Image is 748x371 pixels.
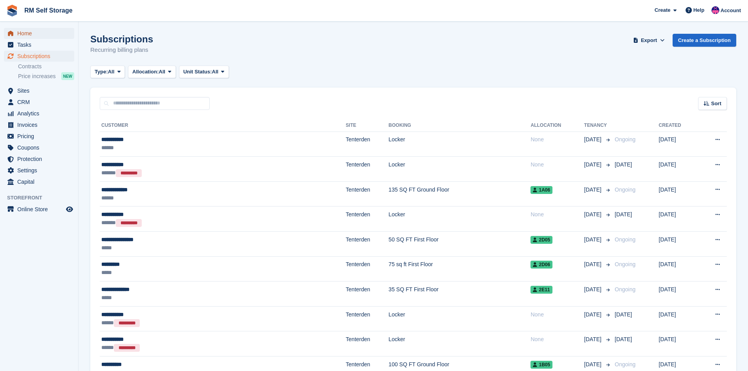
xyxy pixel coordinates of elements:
[17,204,64,215] span: Online Store
[4,85,74,96] a: menu
[584,335,603,344] span: [DATE]
[615,261,636,267] span: Ongoing
[4,165,74,176] a: menu
[4,108,74,119] a: menu
[711,100,721,108] span: Sort
[17,28,64,39] span: Home
[17,97,64,108] span: CRM
[530,335,584,344] div: None
[659,157,698,182] td: [DATE]
[389,232,531,257] td: 50 SQ FT First Floor
[615,336,632,342] span: [DATE]
[530,286,552,294] span: 2E11
[632,34,666,47] button: Export
[530,311,584,319] div: None
[128,66,176,79] button: Allocation: All
[4,176,74,187] a: menu
[17,119,64,130] span: Invoices
[641,37,657,44] span: Export
[17,51,64,62] span: Subscriptions
[346,132,389,157] td: Tenterden
[530,261,552,269] span: 2D06
[530,236,552,244] span: 2D05
[61,72,74,80] div: NEW
[4,204,74,215] a: menu
[17,39,64,50] span: Tasks
[4,154,74,164] a: menu
[615,186,636,193] span: Ongoing
[108,68,115,76] span: All
[17,131,64,142] span: Pricing
[17,154,64,164] span: Protection
[584,135,603,144] span: [DATE]
[530,161,584,169] div: None
[389,157,531,182] td: Locker
[655,6,670,14] span: Create
[721,7,741,15] span: Account
[4,97,74,108] a: menu
[183,68,212,76] span: Unit Status:
[615,236,636,243] span: Ongoing
[389,256,531,281] td: 75 sq ft First Floor
[584,186,603,194] span: [DATE]
[17,142,64,153] span: Coupons
[659,331,698,356] td: [DATE]
[90,66,125,79] button: Type: All
[18,73,56,80] span: Price increases
[90,34,153,44] h1: Subscriptions
[615,136,636,143] span: Ongoing
[7,194,78,202] span: Storefront
[615,286,636,292] span: Ongoing
[4,28,74,39] a: menu
[18,63,74,70] a: Contracts
[584,260,603,269] span: [DATE]
[659,232,698,257] td: [DATE]
[65,205,74,214] a: Preview store
[17,85,64,96] span: Sites
[584,210,603,219] span: [DATE]
[389,119,531,132] th: Booking
[4,142,74,153] a: menu
[659,207,698,232] td: [DATE]
[389,181,531,207] td: 135 SQ FT Ground Floor
[17,176,64,187] span: Capital
[530,186,552,194] span: 1A06
[615,361,636,367] span: Ongoing
[659,281,698,307] td: [DATE]
[584,119,612,132] th: Tenancy
[659,132,698,157] td: [DATE]
[6,5,18,16] img: stora-icon-8386f47178a22dfd0bd8f6a31ec36ba5ce8667c1dd55bd0f319d3a0aa187defe.svg
[584,285,603,294] span: [DATE]
[212,68,219,76] span: All
[615,211,632,217] span: [DATE]
[17,108,64,119] span: Analytics
[389,281,531,307] td: 35 SQ FT First Floor
[346,331,389,356] td: Tenterden
[530,361,552,369] span: 1B05
[711,6,719,14] img: Roger Marsh
[346,306,389,331] td: Tenterden
[346,181,389,207] td: Tenterden
[389,207,531,232] td: Locker
[4,131,74,142] a: menu
[18,72,74,80] a: Price increases NEW
[584,161,603,169] span: [DATE]
[659,256,698,281] td: [DATE]
[389,331,531,356] td: Locker
[673,34,736,47] a: Create a Subscription
[100,119,346,132] th: Customer
[615,311,632,318] span: [DATE]
[132,68,159,76] span: Allocation:
[530,119,584,132] th: Allocation
[659,119,698,132] th: Created
[17,165,64,176] span: Settings
[346,157,389,182] td: Tenterden
[584,311,603,319] span: [DATE]
[659,306,698,331] td: [DATE]
[346,207,389,232] td: Tenterden
[4,39,74,50] a: menu
[346,281,389,307] td: Tenterden
[346,232,389,257] td: Tenterden
[4,119,74,130] a: menu
[21,4,76,17] a: RM Self Storage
